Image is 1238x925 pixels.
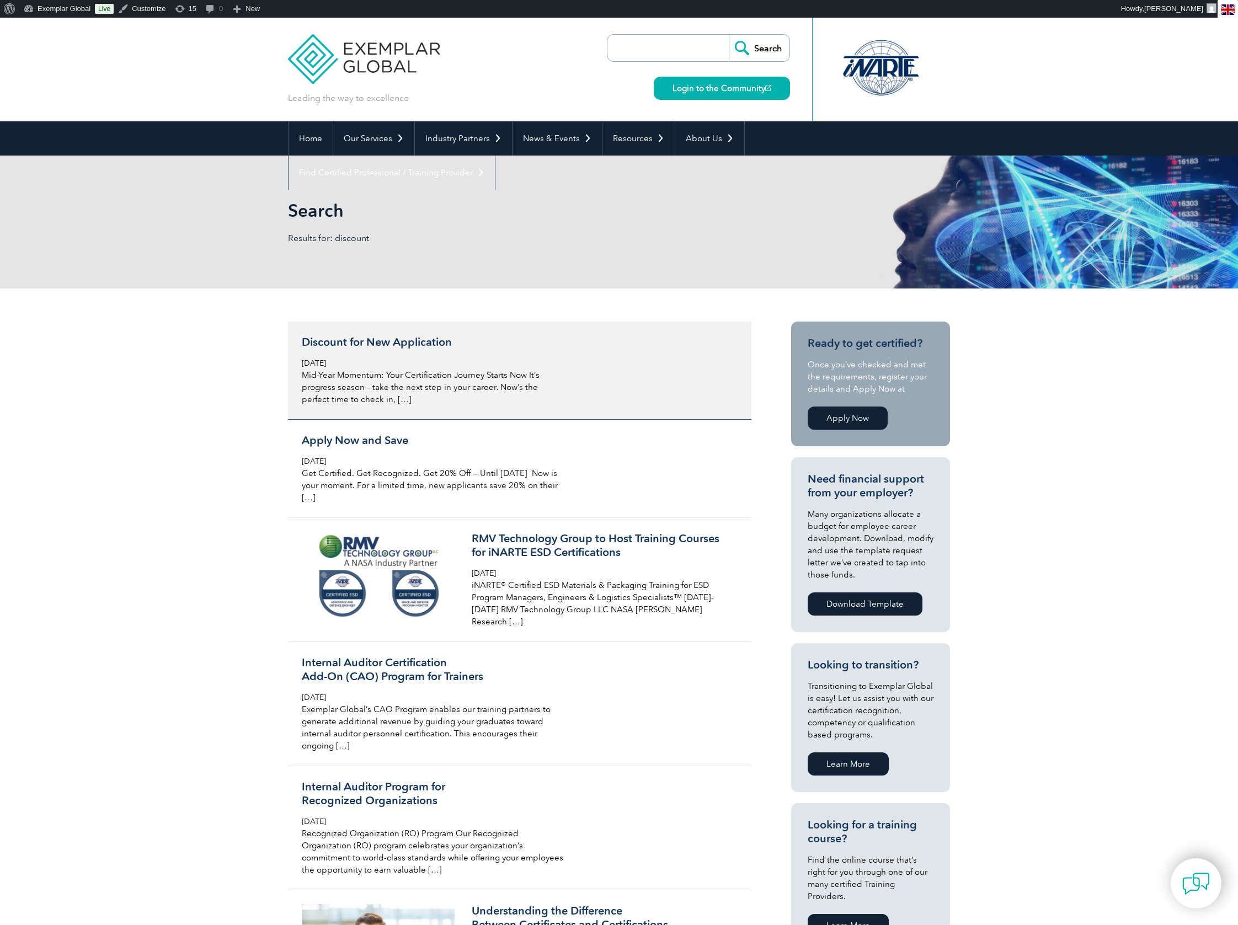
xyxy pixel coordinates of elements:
a: Learn More [808,752,889,776]
a: Download Template [808,592,922,616]
p: Recognized Organization (RO) Program Our Recognized Organization (RO) program celebrates your org... [302,827,563,876]
span: [DATE] [302,693,326,702]
p: Once you’ve checked and met the requirements, register your details and Apply Now at [808,359,933,395]
a: About Us [675,121,744,156]
h3: Need financial support from your employer? [808,472,933,500]
h3: RMV Technology Group to Host Training Courses for iNARTE ESD Certifications [472,532,733,559]
h1: Search [288,200,712,221]
a: RMV Technology Group to Host Training Courses for iNARTE ESD Certifications [DATE] iNARTE® Certif... [288,518,751,642]
h3: Looking to transition? [808,658,933,672]
a: Industry Partners [415,121,512,156]
p: iNARTE® Certified ESD Materials & Packaging Training for ESD Program Managers, Engineers & Logist... [472,579,733,628]
a: Internal Auditor CertificationAdd-On (CAO) Program for Trainers [DATE] Exemplar Global’s CAO Prog... [288,642,751,766]
p: Find the online course that’s right for you through one of our many certified Training Providers. [808,854,933,902]
a: Discount for New Application [DATE] Mid-Year Momentum: Your Certification Journey Starts Now It’s... [288,322,751,420]
a: Internal Auditor Program forRecognized Organizations [DATE] Recognized Organization (RO) Program ... [288,766,751,890]
span: [PERSON_NAME] [1144,4,1203,13]
p: Exemplar Global’s CAO Program enables our training partners to generate additional revenue by gui... [302,703,563,752]
p: Leading the way to excellence [288,92,409,104]
h3: Apply Now and Save [302,434,563,447]
input: Search [729,35,789,61]
p: Get Certified. Get Recognized. Get 20% Off — Until [DATE] Now is your moment. For a limited time,... [302,467,563,504]
p: Mid-Year Momentum: Your Certification Journey Starts Now It’s progress season – take the next ste... [302,369,563,405]
h3: Ready to get certified? [808,336,933,350]
a: Login to the Community [654,77,790,100]
h3: Internal Auditor Program for Recognized Organizations [302,780,563,808]
a: Home [289,121,333,156]
h3: Internal Auditor Certification Add-On (CAO) Program for Trainers [302,656,563,683]
a: Our Services [333,121,414,156]
p: Many organizations allocate a budget for employee career development. Download, modify and use th... [808,508,933,581]
a: Apply Now and Save [DATE] Get Certified. Get Recognized. Get 20% Off — Until [DATE] Now is your m... [288,420,751,518]
span: [DATE] [302,457,326,466]
h3: Looking for a training course? [808,818,933,846]
p: Transitioning to Exemplar Global is easy! Let us assist you with our certification recognition, c... [808,680,933,741]
img: en [1221,4,1235,15]
img: contact-chat.png [1182,870,1210,897]
span: [DATE] [302,359,326,368]
span: [DATE] [472,569,496,578]
h3: Discount for New Application [302,335,563,349]
img: Auditor-Online-image-640x360-640-x-416-px-3-300x169.png [302,532,455,618]
p: Results for: discount [288,232,619,244]
a: Resources [602,121,675,156]
a: News & Events [513,121,602,156]
img: Exemplar Global [288,18,440,84]
a: Apply Now [808,407,888,430]
a: Find Certified Professional / Training Provider [289,156,495,190]
a: Live [95,4,114,14]
span: [DATE] [302,817,326,826]
img: open_square.png [765,85,771,91]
